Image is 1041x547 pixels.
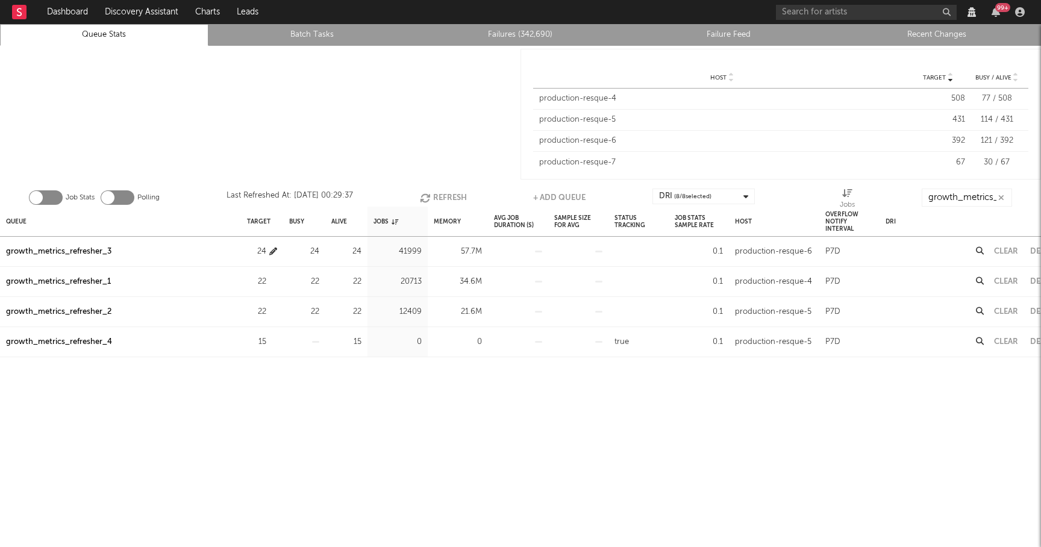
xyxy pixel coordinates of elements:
div: 99 + [995,3,1010,12]
a: growth_metrics_refresher_3 [6,245,111,259]
div: 0.1 [675,335,723,349]
div: 77 / 508 [971,93,1022,105]
div: 392 [911,135,965,147]
div: production-resque-5 [539,114,905,126]
div: 24 [331,245,361,259]
button: Clear [994,308,1018,316]
button: 99+ [992,7,1000,17]
div: true [614,335,629,349]
a: Batch Tasks [215,28,410,42]
div: 22 [289,275,319,289]
div: P7D [825,245,840,259]
a: growth_metrics_refresher_4 [6,335,112,349]
div: Jobs [840,189,855,211]
div: 22 [331,275,361,289]
div: Status Tracking [614,208,663,234]
div: 34.6M [434,275,482,289]
div: production-resque-4 [735,275,812,289]
label: Job Stats [66,190,95,205]
div: Overflow Notify Interval [825,208,874,234]
div: 21.6M [434,305,482,319]
div: P7D [825,305,840,319]
div: Alive [331,208,347,234]
div: Jobs [374,208,398,234]
div: production-resque-5 [735,305,811,319]
div: 30 / 67 [971,157,1022,169]
div: 121 / 392 [971,135,1022,147]
span: ( 8 / 8 selected) [674,189,711,204]
div: 57.7M [434,245,482,259]
div: 22 [247,275,266,289]
button: Clear [994,278,1018,286]
span: Target [923,74,946,81]
div: P7D [825,335,840,349]
div: 22 [331,305,361,319]
div: Host [735,208,752,234]
div: Memory [434,208,461,234]
button: Clear [994,338,1018,346]
div: 41999 [374,245,422,259]
div: 22 [289,305,319,319]
div: Avg Job Duration (s) [494,208,542,234]
a: growth_metrics_refresher_1 [6,275,111,289]
div: P7D [825,275,840,289]
div: 0.1 [675,275,723,289]
div: production-resque-4 [539,93,905,105]
div: 431 [911,114,965,126]
div: 67 [911,157,965,169]
button: Clear [994,248,1018,255]
div: 0.1 [675,245,723,259]
a: Recent Changes [839,28,1034,42]
div: production-resque-7 [539,157,905,169]
div: 24 [247,245,266,259]
input: Search... [922,189,1012,207]
div: 20713 [374,275,422,289]
a: Failures (342,690) [423,28,618,42]
div: 0.1 [675,305,723,319]
label: Polling [137,190,160,205]
div: 15 [247,335,266,349]
div: 114 / 431 [971,114,1022,126]
div: Sample Size For Avg [554,208,602,234]
div: production-resque-6 [539,135,905,147]
div: 15 [331,335,361,349]
div: Last Refreshed At: [DATE] 00:29:37 [227,189,353,207]
div: 0 [434,335,482,349]
a: Queue Stats [7,28,202,42]
div: Queue [6,208,27,234]
a: Failure Feed [631,28,827,42]
span: Busy / Alive [975,74,1011,81]
div: DRI [659,189,711,204]
div: Job Stats Sample Rate [675,208,723,234]
input: Search for artists [776,5,957,20]
div: Busy [289,208,304,234]
div: 508 [911,93,965,105]
span: Host [710,74,727,81]
div: 22 [247,305,266,319]
div: 0 [374,335,422,349]
button: Refresh [420,189,467,207]
div: Target [247,208,270,234]
div: DRI [886,208,896,234]
div: 24 [289,245,319,259]
button: + Add Queue [533,189,586,207]
a: growth_metrics_refresher_2 [6,305,111,319]
div: production-resque-6 [735,245,812,259]
div: Jobs [840,198,855,212]
div: 12409 [374,305,422,319]
div: production-resque-5 [735,335,811,349]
